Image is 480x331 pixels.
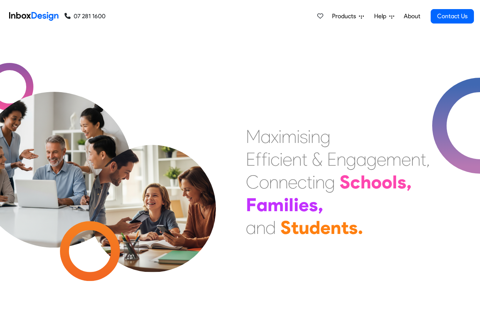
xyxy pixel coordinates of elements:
div: e [283,148,292,171]
div: l [392,171,397,193]
div: i [279,125,282,148]
div: n [337,148,346,171]
div: g [367,148,377,171]
span: Products [332,12,359,21]
div: e [299,193,309,216]
div: E [327,148,337,171]
div: c [297,171,307,193]
div: , [426,148,430,171]
div: S [280,216,291,239]
div: . [358,216,363,239]
div: f [255,148,261,171]
div: f [261,148,268,171]
div: t [420,148,426,171]
div: E [246,148,255,171]
div: o [371,171,382,193]
div: s [397,171,406,193]
div: m [386,148,401,171]
div: S [340,171,350,193]
div: C [246,171,259,193]
div: i [297,125,300,148]
a: About [401,9,422,24]
div: x [271,125,279,148]
div: c [271,148,280,171]
div: g [346,148,356,171]
div: c [350,171,360,193]
div: d [309,216,320,239]
div: n [330,216,341,239]
div: e [377,148,386,171]
div: g [325,171,335,193]
div: a [356,148,367,171]
div: d [266,216,276,239]
div: i [280,148,283,171]
div: & [312,148,323,171]
div: n [292,148,302,171]
div: n [256,216,266,239]
div: e [401,148,411,171]
div: t [302,148,307,171]
div: i [294,193,299,216]
div: i [312,171,315,193]
div: i [308,125,311,148]
div: m [282,125,297,148]
div: a [246,216,256,239]
div: a [261,125,271,148]
div: o [382,171,392,193]
a: Products [329,9,367,24]
div: s [349,216,358,239]
div: n [269,171,279,193]
a: 07 281 1600 [65,12,105,21]
div: n [315,171,325,193]
div: i [284,193,289,216]
div: t [291,216,299,239]
div: u [299,216,309,239]
div: o [259,171,269,193]
img: parents_with_child.png [73,113,232,272]
a: Contact Us [431,9,474,24]
a: Help [371,9,397,24]
div: Maximising Efficient & Engagement, Connecting Schools, Families, and Students. [246,125,430,239]
div: e [320,216,330,239]
div: l [289,193,294,216]
div: , [318,193,323,216]
div: , [406,171,412,193]
span: Help [374,12,389,21]
div: m [268,193,284,216]
div: g [320,125,330,148]
div: h [360,171,371,193]
div: n [411,148,420,171]
div: s [309,193,318,216]
div: F [246,193,257,216]
div: t [341,216,349,239]
div: n [279,171,288,193]
div: e [288,171,297,193]
div: s [300,125,308,148]
div: M [246,125,261,148]
div: t [307,171,312,193]
div: a [257,193,268,216]
div: i [268,148,271,171]
div: n [311,125,320,148]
